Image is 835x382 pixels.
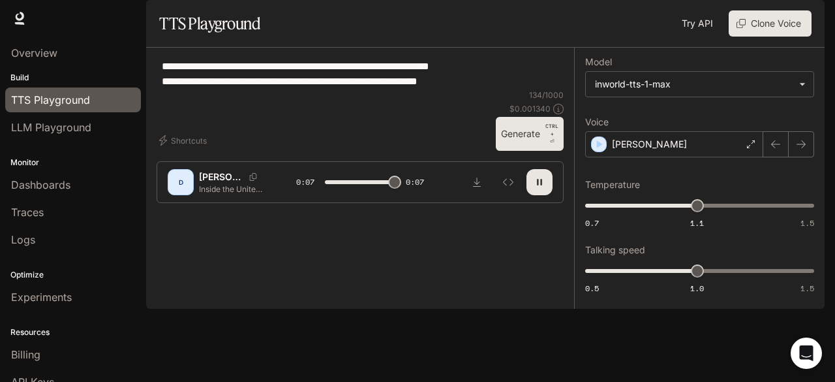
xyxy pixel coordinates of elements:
p: [PERSON_NAME] [199,170,244,183]
p: [PERSON_NAME] [612,138,687,151]
div: D [170,172,191,193]
a: Try API [676,10,718,37]
button: GenerateCTRL +⏎ [496,117,564,151]
span: 1.1 [690,217,704,229]
p: $ 0.001340 [509,103,551,114]
p: ⏎ [545,122,558,146]
button: Shortcuts [157,130,212,151]
button: Download audio [464,169,490,195]
p: Model [585,57,612,67]
h1: TTS Playground [159,10,260,37]
button: Clone Voice [729,10,812,37]
p: Temperature [585,180,640,189]
button: Inspect [495,169,521,195]
p: Inside the United Nations an AI system known only as Project Unity. Its mission: create a digital... [199,183,265,195]
div: Open Intercom Messenger [791,338,822,369]
span: 1.5 [800,283,814,294]
button: Copy Voice ID [244,173,262,181]
span: 0:07 [296,176,314,189]
p: 134 / 1000 [529,89,564,101]
div: inworld-tts-1-max [586,72,813,97]
div: inworld-tts-1-max [595,78,793,91]
span: 0.7 [585,217,599,229]
span: 0.5 [585,283,599,294]
span: 1.5 [800,217,814,229]
p: Talking speed [585,246,645,255]
span: 1.0 [690,283,704,294]
span: 0:07 [406,176,424,189]
p: Voice [585,118,609,127]
p: CTRL + [545,122,558,138]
